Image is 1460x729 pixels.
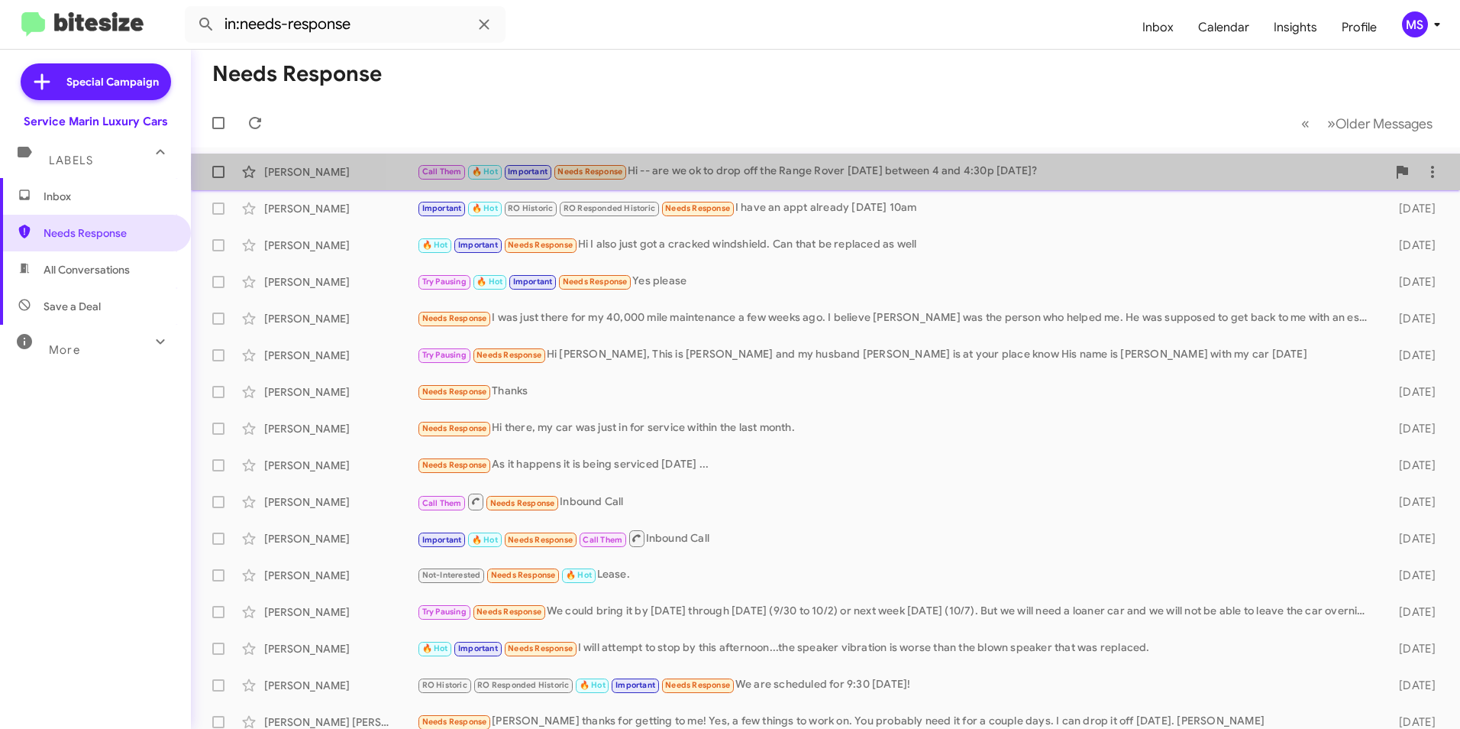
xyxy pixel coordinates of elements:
span: Needs Response [422,460,487,470]
span: RO Historic [508,203,553,213]
nav: Page navigation example [1293,108,1442,139]
span: Needs Response [490,498,555,508]
div: [PERSON_NAME] [264,384,417,400]
span: Needs Response [491,570,556,580]
div: [PERSON_NAME] [264,164,417,180]
div: [DATE] [1374,568,1448,583]
div: [DATE] [1374,678,1448,693]
span: Needs Response [508,240,573,250]
span: 🔥 Hot [580,680,606,690]
a: Insights [1261,5,1329,50]
button: Previous [1292,108,1319,139]
span: RO Historic [422,680,467,690]
div: [DATE] [1374,348,1448,363]
div: I will attempt to stop by this afternoon...the speaker vibration is worse than the blown speaker ... [417,640,1374,657]
div: [PERSON_NAME] [264,568,417,583]
span: Try Pausing [422,350,467,360]
div: I have an appt already [DATE] 10am [417,199,1374,217]
div: Service Marin Luxury Cars [24,114,168,129]
span: Needs Response [476,607,541,617]
span: 🔥 Hot [476,277,502,287]
div: Yes please [417,273,1374,290]
input: Search [185,6,506,43]
span: Important [422,203,462,213]
span: Important [513,277,553,287]
span: Needs Response [422,717,487,727]
span: 🔥 Hot [472,535,498,545]
div: [PERSON_NAME] [264,274,417,290]
div: [DATE] [1374,421,1448,436]
span: Important [458,643,498,653]
span: Call Them [583,535,622,545]
span: 🔥 Hot [472,167,498,177]
span: Needs Response [508,643,573,653]
span: Needs Response [422,313,487,323]
div: [PERSON_NAME] [264,531,417,546]
div: [DATE] [1374,274,1448,290]
div: [PERSON_NAME] [264,421,417,436]
div: Hi I also just got a cracked windshield. Can that be replaced as well [417,236,1374,254]
span: RO Responded Historic [477,680,569,690]
div: [DATE] [1374,604,1448,620]
a: Special Campaign [21,63,171,100]
span: Not-Interested [422,570,481,580]
span: Needs Response [422,387,487,397]
span: Needs Response [665,203,730,213]
span: Try Pausing [422,277,467,287]
div: Hi there, my car was just in for service within the last month. [417,420,1374,437]
span: Call Them [422,167,462,177]
div: MS [1402,11,1428,37]
div: Lease. [417,566,1374,584]
button: MS [1389,11,1443,37]
span: Needs Response [422,423,487,433]
span: « [1301,114,1310,133]
div: Thanks [417,383,1374,400]
span: Labels [49,154,93,167]
span: Try Pausing [422,607,467,617]
div: Hi -- are we ok to drop off the Range Rover [DATE] between 4 and 4:30p [DATE]? [417,163,1387,180]
button: Next [1318,108,1442,139]
span: 🔥 Hot [566,570,592,580]
span: Older Messages [1336,115,1433,132]
span: Needs Response [508,535,573,545]
span: Needs Response [476,350,541,360]
div: [DATE] [1374,531,1448,546]
div: I was just there for my 40,000 mile maintenance a few weeks ago. I believe [PERSON_NAME] was the ... [417,309,1374,327]
span: Important [458,240,498,250]
span: Profile [1329,5,1389,50]
div: Hi [PERSON_NAME], This is [PERSON_NAME] and my husband [PERSON_NAME] is at your place know His na... [417,346,1374,364]
span: Save a Deal [44,299,101,314]
a: Inbox [1130,5,1186,50]
div: [PERSON_NAME] [264,641,417,656]
div: [PERSON_NAME] [264,458,417,473]
span: More [49,343,80,357]
h1: Needs Response [212,62,382,86]
span: Special Campaign [66,74,159,89]
div: [DATE] [1374,201,1448,216]
span: » [1327,114,1336,133]
a: Calendar [1186,5,1261,50]
span: 🔥 Hot [422,240,448,250]
span: Needs Response [563,277,628,287]
div: [PERSON_NAME] [264,494,417,510]
div: [PERSON_NAME] [264,238,417,253]
span: Needs Response [665,680,730,690]
div: [PERSON_NAME] [264,604,417,620]
span: All Conversations [44,262,130,277]
div: [DATE] [1374,494,1448,510]
span: Call Them [422,498,462,508]
span: Important [422,535,462,545]
div: [DATE] [1374,311,1448,326]
span: Inbox [44,189,173,204]
div: [DATE] [1374,384,1448,400]
div: [PERSON_NAME] [264,678,417,693]
span: 🔥 Hot [422,643,448,653]
span: 🔥 Hot [472,203,498,213]
div: As it happens it is being serviced [DATE] ... [417,456,1374,474]
div: [DATE] [1374,458,1448,473]
span: Important [615,680,655,690]
div: We are scheduled for 9:30 [DATE]! [417,676,1374,694]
